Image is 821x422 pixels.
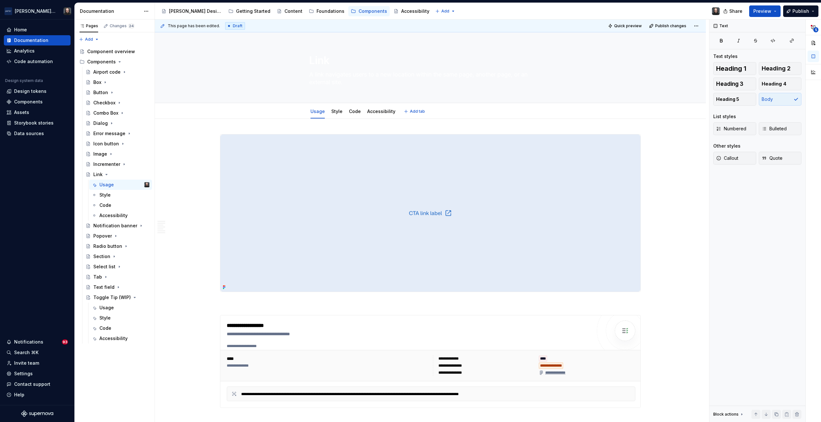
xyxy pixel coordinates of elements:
a: Style [89,313,152,323]
div: Incrementer [93,161,120,167]
div: Block actions [713,410,744,419]
span: Preview [753,8,771,14]
a: Home [4,25,71,35]
button: Add [77,35,101,44]
div: Accessibility [401,8,429,14]
div: Usage [99,182,114,188]
a: Error message [83,128,152,139]
a: Tab [83,272,152,282]
div: Accessibility [99,212,128,219]
a: Component overview [77,46,152,57]
div: Code [346,104,363,118]
a: Popover [83,231,152,241]
div: Design tokens [14,88,47,94]
button: Add [433,7,457,16]
button: Publish changes [647,21,689,30]
div: Select list [93,264,115,270]
a: Components [4,97,71,107]
div: Content [284,8,302,14]
div: Style [329,104,345,118]
div: Section [93,253,110,260]
div: Analytics [14,48,35,54]
div: Combo Box [93,110,118,116]
a: Incrementer [83,159,152,169]
span: Add tab [410,109,425,114]
svg: Supernova Logo [21,410,53,417]
span: Callout [716,155,738,161]
button: Search ⌘K [4,347,71,358]
button: Numbered [713,122,756,135]
a: Accessibility [89,210,152,221]
div: Style [99,192,111,198]
button: [PERSON_NAME] AirlinesTeunis Vorsteveld [1,4,73,18]
span: Add [85,37,93,42]
span: Numbered [716,126,746,132]
span: Publish changes [655,23,686,28]
a: Style [89,190,152,200]
a: Code automation [4,56,71,67]
div: Text field [93,284,114,290]
div: Image [93,151,107,157]
div: Home [14,27,27,33]
a: Documentation [4,35,71,45]
div: Usage [99,304,114,311]
div: Block actions [713,412,739,417]
a: Data sources [4,128,71,139]
img: 96cbe4ac-8ca1-465d-b62b-5c24f4239ab8.png [220,134,640,292]
div: Tab [93,274,102,280]
button: Help [4,390,71,400]
a: Radio button [83,241,152,251]
a: Style [331,109,343,114]
button: Quote [759,152,802,165]
div: Error message [93,130,125,137]
a: Icon button [83,139,152,149]
a: Box [83,77,152,87]
button: Quick preview [606,21,645,30]
span: Publish [792,8,809,14]
span: Quick preview [614,23,642,28]
div: Components [359,8,387,14]
a: Button [83,87,152,98]
a: Dialog [83,118,152,128]
div: Code [99,325,111,331]
div: Assets [14,109,29,116]
div: Settings [14,370,33,377]
img: Teunis Vorsteveld [63,7,71,15]
div: Notifications [14,339,43,345]
a: Usage [310,109,325,114]
button: Heading 5 [713,93,756,106]
button: Add tab [402,107,428,116]
span: 24 [128,23,135,28]
div: Button [93,89,108,96]
button: Bulleted [759,122,802,135]
button: Publish [783,5,818,17]
div: Design system data [5,78,43,83]
a: Code [89,323,152,333]
span: Quote [762,155,783,161]
a: Analytics [4,46,71,56]
img: Teunis Vorsteveld [712,7,720,15]
a: Storybook stories [4,118,71,128]
div: Accessibility [99,335,128,342]
button: Share [720,5,747,17]
a: Notification banner [83,221,152,231]
div: Link [93,171,103,178]
div: Components [77,57,152,67]
a: Getting Started [226,6,273,16]
div: Components [87,59,116,65]
a: Combo Box [83,108,152,118]
span: Heading 1 [716,65,746,72]
a: [PERSON_NAME] Design [159,6,224,16]
button: Preview [749,5,781,17]
span: Draft [233,23,242,28]
a: Text field [83,282,152,292]
div: Help [14,392,24,398]
div: Usage [308,104,327,118]
div: Data sources [14,130,44,137]
div: Contact support [14,381,50,387]
div: Code automation [14,58,53,65]
button: Heading 4 [759,77,802,90]
button: Heading 2 [759,62,802,75]
a: Section [83,251,152,262]
a: Select list [83,262,152,272]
